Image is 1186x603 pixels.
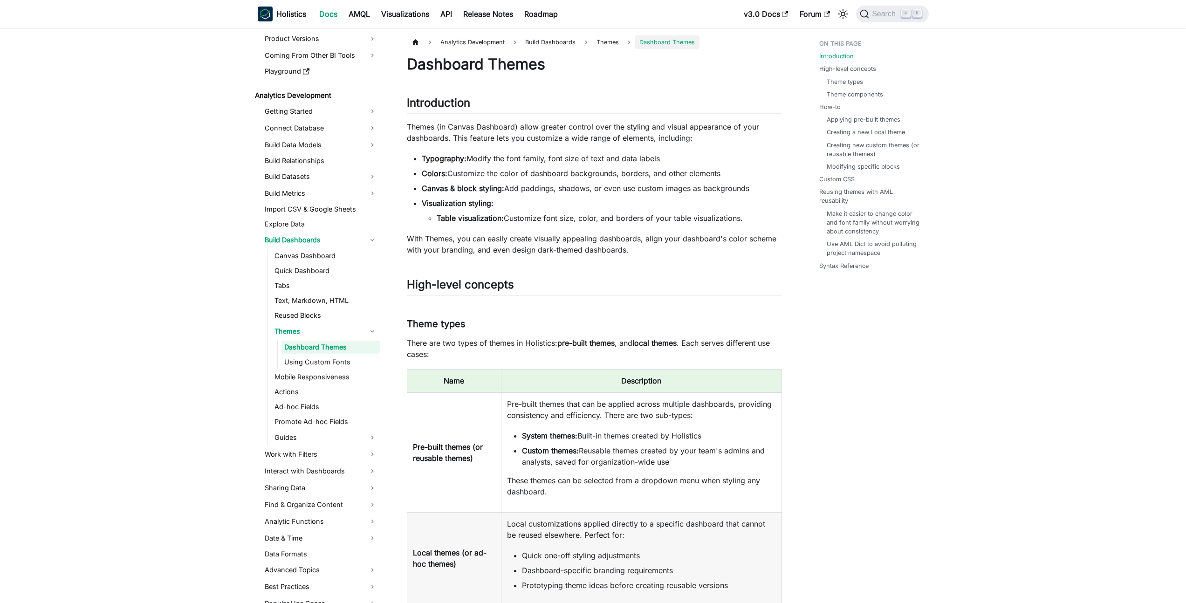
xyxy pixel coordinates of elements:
[407,278,782,295] h2: High-level concepts
[519,7,563,21] a: Roadmap
[458,7,519,21] a: Release Notes
[422,154,466,163] strong: Typography:
[407,35,782,49] nav: Breadcrumbs
[819,175,855,184] a: Custom CSS
[262,514,380,529] a: Analytic Functions
[281,341,380,354] a: Dashboard Themes
[507,475,776,497] p: These themes can be selected from a dropdown menu when styling any dashboard.
[522,580,776,591] li: Prototyping theme ideas before creating reusable versions
[262,233,380,247] a: Build Dashboards
[521,35,580,49] span: Build Dashboards
[262,497,380,512] a: Find & Organize Content
[827,141,919,158] a: Creating new custom themes (or reusable themes)
[827,115,900,124] a: Applying pre-built themes
[901,9,911,18] kbd: ⌘
[592,35,624,49] span: Themes
[522,445,776,467] li: Reusable themes created by your team's admins and analysts, saved for organization-wide use
[422,168,782,179] li: Customize the color of dashboard backgrounds, borders, and other elements
[272,400,380,413] a: Ad-hoc Fields
[262,121,380,136] a: Connect Database
[827,240,919,257] a: Use AML Dict to avoid polluting project namespace
[407,233,782,255] p: With Themes, you can easily create visually appealing dashboards, align your dashboard's color sc...
[819,103,841,111] a: How-to
[262,137,380,152] a: Build Data Models
[258,7,306,21] a: HolisticsHolistics
[272,264,380,277] a: Quick Dashboard
[522,431,577,440] b: System themes:
[819,261,869,270] a: Syntax Reference
[507,518,776,541] p: Local customizations applied directly to a specific dashboard that cannot be reused elsewhere. Pe...
[794,7,836,21] a: Forum
[262,562,380,577] a: Advanced Topics
[827,77,863,86] a: Theme types
[632,338,677,348] strong: local themes
[262,31,380,46] a: Product Versions
[262,480,380,495] a: Sharing Data
[869,10,901,18] span: Search
[435,7,458,21] a: API
[819,187,923,205] a: Reusing themes with AML reusability
[912,9,922,18] kbd: K
[376,7,435,21] a: Visualizations
[262,65,380,78] a: Playground
[262,548,380,561] a: Data Formats
[422,183,782,194] li: Add paddings, shadows, or even use custom images as backgrounds
[507,398,776,421] p: Pre-built themes that can be applied across multiple dashboards, providing consistency and effici...
[407,55,782,74] h1: Dashboard Themes
[272,370,380,384] a: Mobile Responsiveness
[635,35,699,49] span: Dashboard Themes
[407,96,782,114] h2: Introduction
[262,447,380,462] a: Work with Filters
[343,7,376,21] a: AMQL
[262,104,380,119] a: Getting Started
[407,35,425,49] a: Home page
[557,338,615,348] strong: pre-built themes
[272,385,380,398] a: Actions
[252,89,380,102] a: Analytics Development
[262,48,380,63] a: Coming From Other BI Tools
[407,318,782,330] h3: Theme types
[272,294,380,307] a: Text, Markdown, HTML
[314,7,343,21] a: Docs
[422,199,494,208] strong: Visualization styling:
[422,169,447,178] strong: Colors:
[827,209,919,236] a: Make it easier to change color and font family without worrying about consistency
[819,64,876,73] a: High-level concepts
[272,324,380,339] a: Themes
[413,548,487,569] b: Local themes (or ad-hoc themes)
[262,531,380,546] a: Date & Time
[856,6,928,22] button: Search (Command+K)
[522,446,579,455] b: Custom themes:
[522,430,776,441] li: Built-in themes created by Holistics
[621,376,661,385] b: Description
[437,212,782,224] li: Customize font size, color, and borders of your table visualizations.
[262,579,380,594] a: Best Practices
[272,415,380,428] a: Promote Ad-hoc Fields
[407,121,782,144] p: Themes (in Canvas Dashboard) allow greater control over the styling and visual appearance of your...
[422,153,782,164] li: Modify the font family, font size of text and data labels
[437,213,504,223] strong: Table visualization:
[819,52,854,61] a: Introduction
[413,442,483,463] b: Pre-built themes (or reusable themes)
[281,356,380,369] a: Using Custom Fonts
[262,186,380,201] a: Build Metrics
[262,464,380,479] a: Interact with Dashboards
[422,184,504,193] strong: Canvas & block styling:
[272,279,380,292] a: Tabs
[262,169,380,184] a: Build Datasets
[272,309,380,322] a: Reused Blocks
[522,550,776,561] li: Quick one-off styling adjustments
[258,7,273,21] img: Holistics
[262,203,380,216] a: Import CSV & Google Sheets
[436,35,509,49] span: Analytics Development
[444,376,464,385] b: Name
[827,90,883,99] a: Theme components
[836,7,850,21] button: Switch between dark and light mode (currently light mode)
[276,8,306,20] b: Holistics
[272,430,380,445] a: Guides
[407,337,782,360] p: There are two types of themes in Holistics: , and . Each serves different use cases:
[248,28,388,603] nav: Docs sidebar
[262,218,380,231] a: Explore Data
[827,128,905,137] a: Creating a new Local theme
[522,565,776,576] li: Dashboard-specific branding requirements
